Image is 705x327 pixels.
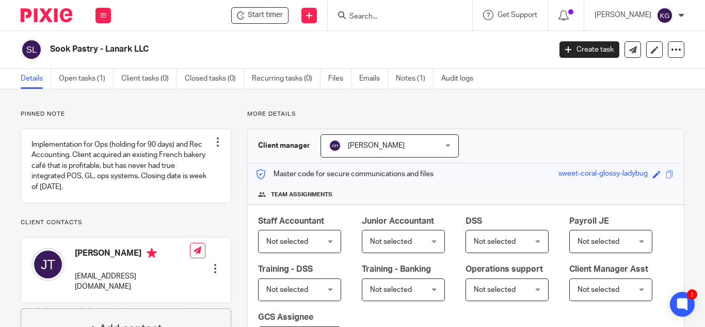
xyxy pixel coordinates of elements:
[329,139,341,152] img: svg%3E
[687,289,697,300] div: 1
[271,191,332,199] span: Team assignments
[21,39,42,60] img: svg%3E
[258,313,313,321] span: GCS Assignee
[569,217,609,225] span: Payroll JE
[31,248,65,281] img: svg%3E
[21,69,51,89] a: Details
[362,217,434,225] span: Junior Accountant
[21,8,72,22] img: Pixie
[558,168,648,180] div: sweet-coral-glossy-ladybug
[121,69,177,89] a: Client tasks (0)
[328,69,351,89] a: Files
[362,265,431,273] span: Training - Banking
[255,169,434,179] p: Master code for secure communications and files
[578,286,619,293] span: Not selected
[348,142,405,149] span: [PERSON_NAME]
[370,238,412,245] span: Not selected
[147,248,157,258] i: Primary
[498,11,537,19] span: Get Support
[595,10,651,20] p: [PERSON_NAME]
[21,110,231,118] p: Pinned note
[266,286,308,293] span: Not selected
[185,69,244,89] a: Closed tasks (0)
[59,69,114,89] a: Open tasks (1)
[578,238,619,245] span: Not selected
[370,286,412,293] span: Not selected
[75,248,190,261] h4: [PERSON_NAME]
[231,7,289,24] div: Sook Pastry - Lanark LLC
[474,238,516,245] span: Not selected
[569,265,648,273] span: Client Manager Asst
[466,217,482,225] span: DSS
[50,44,445,55] h2: Sook Pastry - Lanark LLC
[348,12,441,22] input: Search
[258,265,313,273] span: Training - DSS
[248,10,283,21] span: Start timer
[252,69,321,89] a: Recurring tasks (0)
[396,69,434,89] a: Notes (1)
[258,141,310,151] h3: Client manager
[474,286,516,293] span: Not selected
[466,265,543,273] span: Operations support
[21,219,231,227] p: Client contacts
[656,7,673,24] img: svg%3E
[75,271,190,292] p: [EMAIL_ADDRESS][DOMAIN_NAME]
[559,41,619,58] a: Create task
[441,69,481,89] a: Audit logs
[258,217,324,225] span: Staff Accountant
[266,238,308,245] span: Not selected
[359,69,388,89] a: Emails
[247,110,684,118] p: More details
